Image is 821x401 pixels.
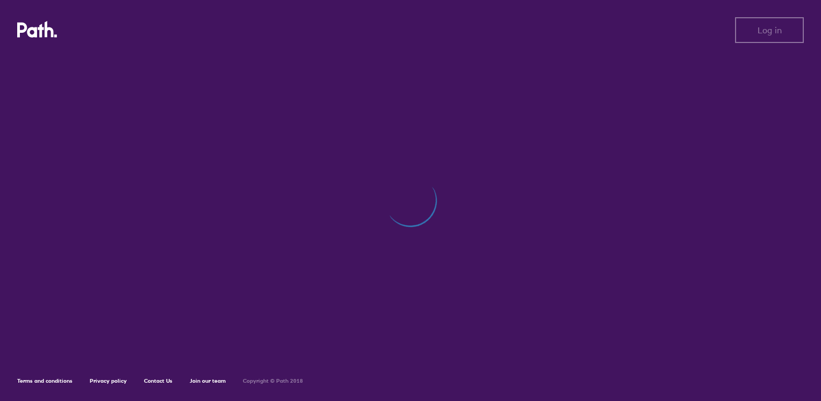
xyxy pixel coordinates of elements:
h6: Copyright © Path 2018 [243,378,303,384]
a: Privacy policy [90,377,127,384]
a: Contact Us [144,377,172,384]
span: Log in [758,25,782,35]
a: Join our team [190,377,226,384]
a: Terms and conditions [17,377,73,384]
button: Log in [735,17,804,43]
